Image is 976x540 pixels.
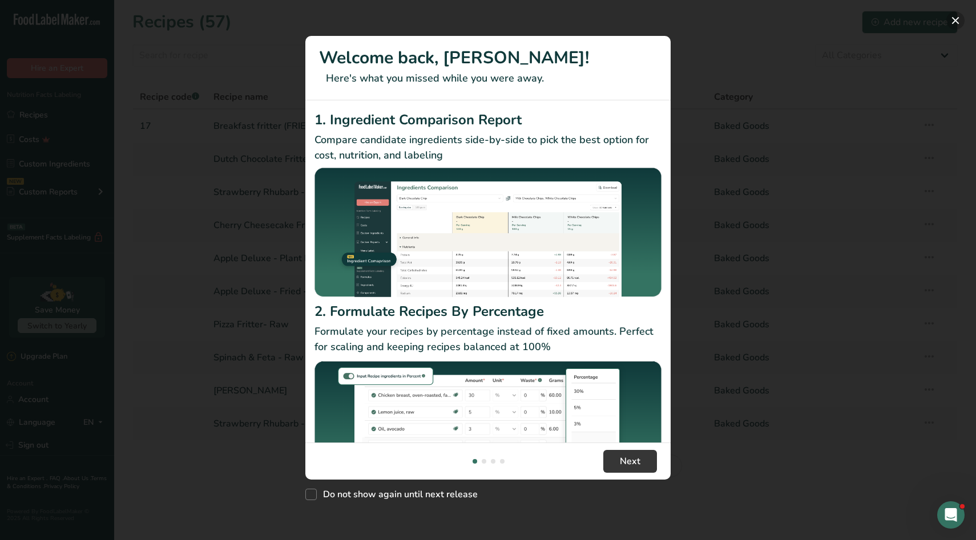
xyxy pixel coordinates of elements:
[314,359,662,497] img: Formulate Recipes By Percentage
[319,71,657,86] p: Here's what you missed while you were away.
[314,168,662,297] img: Ingredient Comparison Report
[620,454,640,468] span: Next
[317,489,478,500] span: Do not show again until next release
[314,301,662,322] h2: 2. Formulate Recipes By Percentage
[937,501,965,529] iframe: Intercom live chat
[319,45,657,71] h1: Welcome back, [PERSON_NAME]!
[314,324,662,355] p: Formulate your recipes by percentage instead of fixed amounts. Perfect for scaling and keeping re...
[603,450,657,473] button: Next
[314,109,662,130] h2: 1. Ingredient Comparison Report
[314,132,662,163] p: Compare candidate ingredients side-by-side to pick the best option for cost, nutrition, and labeling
